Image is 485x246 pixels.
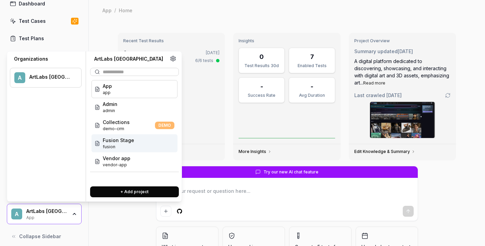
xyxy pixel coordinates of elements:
div: Organizations [10,56,82,62]
time: [DATE] [206,50,219,55]
span: Collections [103,119,130,126]
div: Suggestions [90,79,179,181]
div: Home [119,7,132,14]
button: AArtLabs [GEOGRAPHIC_DATA] [10,68,82,88]
div: - [260,82,263,91]
a: Test Plans [7,32,82,45]
div: ArtLabs [GEOGRAPHIC_DATA] [90,56,170,62]
span: A [11,209,22,219]
a: Edit Knowledge & Summary [354,149,415,154]
time: [DATE] [398,48,413,54]
button: AArtLabs [GEOGRAPHIC_DATA]App [7,204,82,224]
span: Collapse Sidebar [19,233,61,240]
button: Collapse Sidebar [7,230,82,243]
span: A [14,72,25,83]
div: - [311,82,313,91]
h3: Recent Test Results [123,38,220,44]
div: ArtLabs Europe [29,74,72,80]
a: Go to crawling settings [445,93,451,98]
button: Read more [363,80,385,86]
span: DEMO [155,122,174,129]
div: 6/6 tests [195,58,213,64]
span: Custom [123,50,141,56]
a: Custom[DATE]Manual Trigger6/6 tests [122,48,221,65]
div: ArtLabs Europe [26,208,67,214]
div: 0 [259,52,264,61]
div: Test Cases [19,17,46,25]
span: App [103,82,112,90]
div: App [102,7,112,14]
div: App [26,214,67,220]
div: Success Rate [243,92,280,98]
span: Last crawled [354,92,402,99]
a: More Insights [239,149,272,154]
span: Project ID: GYLU [103,162,130,168]
div: / [114,7,116,14]
div: Test Plans [19,35,44,42]
span: Project ID: N147 [103,144,134,150]
div: 7 [310,52,314,61]
span: A digital platform dedicated to discovering, showcasing, and interacting with digital art and 3D ... [354,58,449,86]
span: Fusion Stage [103,137,134,144]
div: Avg Duration [293,92,330,98]
h3: Insights [239,38,335,44]
span: Project ID: 3Czu [103,90,112,96]
span: Summary updated [354,48,398,54]
span: Project ID: ZAh6 [103,126,130,132]
span: Vendor app [103,155,130,162]
a: Test Cases [7,14,82,28]
button: Add attachment [160,206,171,217]
div: Test Results 30d [243,63,280,69]
h3: Project Overview [354,38,451,44]
a: Organization settings [170,56,176,64]
span: Project ID: ezmC [103,108,117,114]
a: Results [7,49,82,62]
img: Screenshot [370,102,435,138]
button: + Add project [90,186,179,197]
div: Enabled Tests [293,63,330,69]
span: Admin [103,101,117,108]
span: Try our new AI chat feature [263,169,318,175]
time: [DATE] [386,92,402,98]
